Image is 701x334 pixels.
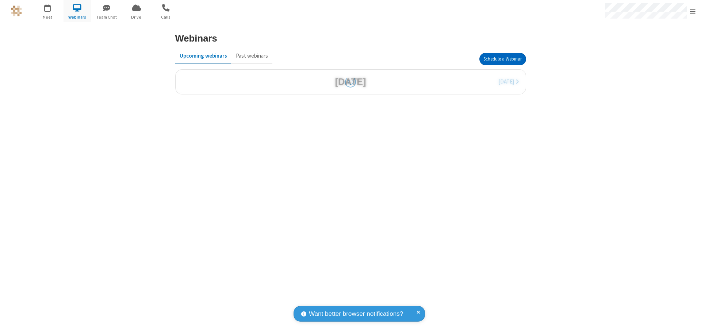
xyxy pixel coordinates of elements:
[93,14,120,20] span: Team Chat
[231,49,272,63] button: Past webinars
[175,49,231,63] button: Upcoming webinars
[309,309,403,319] span: Want better browser notifications?
[34,14,61,20] span: Meet
[64,14,91,20] span: Webinars
[152,14,180,20] span: Calls
[479,53,526,65] button: Schedule a Webinar
[11,5,22,16] img: QA Selenium DO NOT DELETE OR CHANGE
[123,14,150,20] span: Drive
[175,33,217,43] h3: Webinars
